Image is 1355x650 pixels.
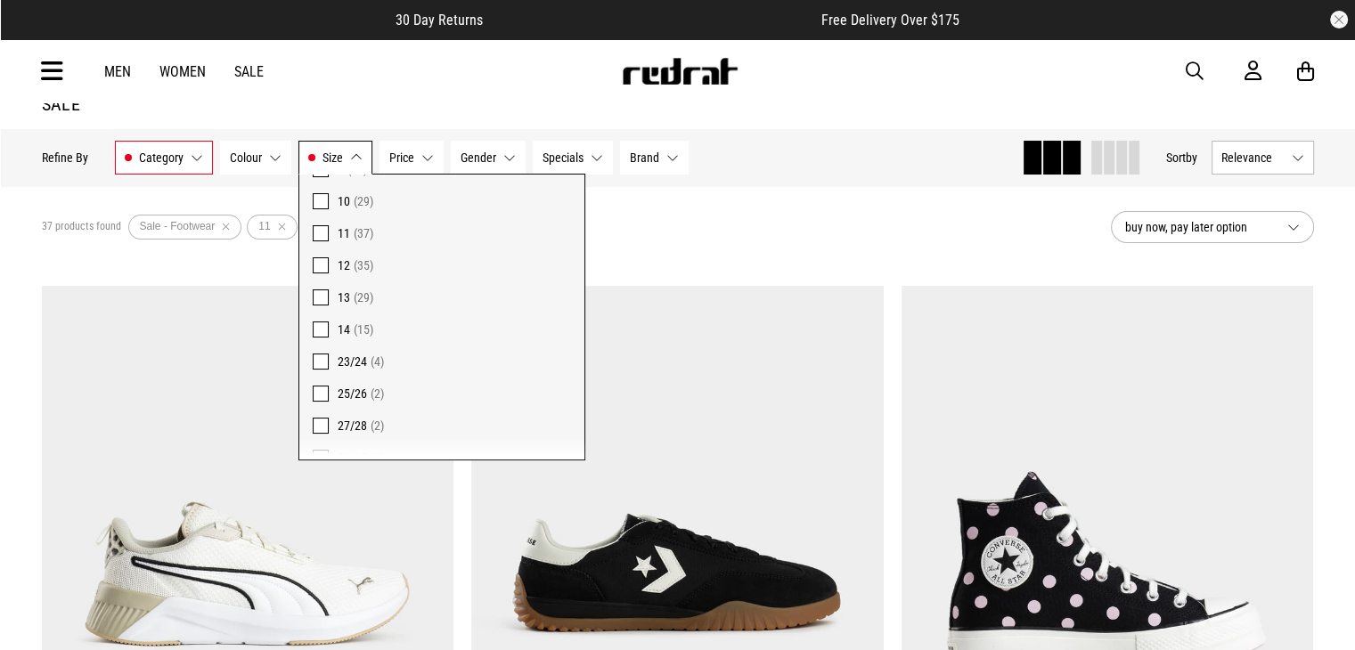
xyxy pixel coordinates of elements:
span: 25/26 [338,386,367,401]
button: Size [298,141,372,175]
span: (2) [371,451,384,465]
button: Colour [220,141,291,175]
span: (35) [354,258,373,272]
span: 10 [338,194,350,208]
span: 13 [338,290,350,305]
a: Men [104,63,131,80]
span: (15) [354,322,373,337]
span: (26) [347,162,367,176]
span: Colour [230,150,262,165]
span: 11 [258,220,270,232]
span: Free Delivery Over $175 [821,12,959,28]
button: Relevance [1212,141,1314,175]
button: Remove filter [271,215,293,240]
span: 11 [338,226,350,240]
button: Remove filter [215,215,237,240]
h1: Sale [42,93,1314,115]
button: buy now, pay later option [1111,211,1314,243]
span: 14 [338,322,350,337]
button: Specials [533,141,613,175]
span: (2) [371,386,384,401]
span: buy now, pay later option [1125,216,1273,238]
button: Brand [620,141,689,175]
span: by [1186,150,1197,165]
span: 27/28 [338,418,367,433]
span: (37) [354,226,373,240]
span: Size [322,150,343,165]
span: 29/30 [338,451,367,465]
a: Women [159,63,206,80]
span: Gender [461,150,496,165]
p: Refine By [42,150,88,165]
button: Sortby [1166,147,1197,168]
span: 12 [338,258,350,272]
button: Gender [451,141,526,175]
span: Category [139,150,184,165]
span: (29) [354,194,373,208]
span: (2) [371,418,384,433]
span: Brand [630,150,659,165]
button: Open LiveChat chat widget [14,7,68,61]
img: Redrat logo [621,58,739,85]
span: (29) [354,290,373,305]
span: (4) [371,354,384,369]
span: Sale - Footwear [140,220,216,232]
span: Relevance [1221,150,1285,165]
a: Sale [234,63,264,80]
iframe: Customer reviews powered by Trustpilot [518,11,786,28]
button: Category [115,141,213,175]
span: 30 Day Returns [396,12,483,28]
span: 23/24 [338,354,367,369]
div: Size [298,174,585,460]
button: Price [380,141,444,175]
span: Price [389,150,414,165]
span: 9 [338,162,344,176]
span: 37 products found [42,220,121,234]
span: Specials [543,150,584,165]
